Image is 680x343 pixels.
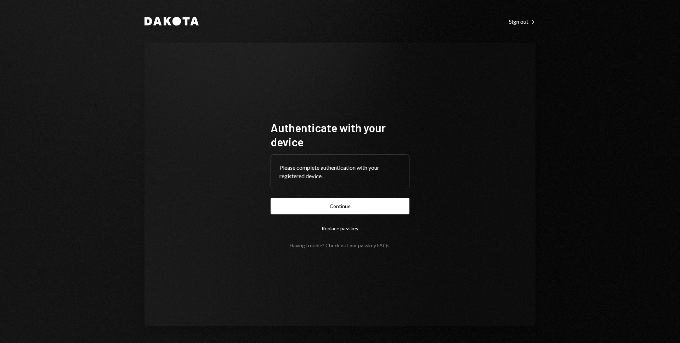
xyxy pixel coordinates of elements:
[509,18,535,25] div: Sign out
[358,242,390,249] a: passkey FAQs
[509,17,535,25] a: Sign out
[271,198,409,214] button: Continue
[271,220,409,237] button: Replace passkey
[271,120,409,149] h1: Authenticate with your device
[290,242,391,248] div: Having trouble? Check out our .
[279,163,401,180] div: Please complete authentication with your registered device.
